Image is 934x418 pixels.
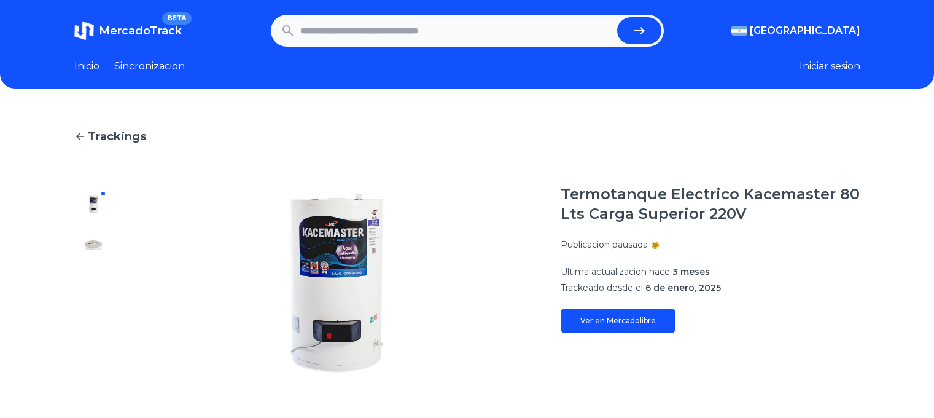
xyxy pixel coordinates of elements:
[800,59,860,74] button: Iniciar sesion
[561,309,675,333] a: Ver en Mercadolibre
[74,21,182,41] a: MercadoTrackBETA
[84,234,104,253] img: Termotanque Electrico Kacemaster 80 Lts Carga Superior 220V
[561,239,648,251] p: Publicacion pausada
[74,128,860,145] a: Trackings
[88,128,146,145] span: Trackings
[84,312,104,332] img: Termotanque Electrico Kacemaster 80 Lts Carga Superior 220V
[672,266,710,277] span: 3 meses
[731,23,860,38] button: [GEOGRAPHIC_DATA]
[731,26,747,36] img: Argentina
[138,184,536,381] img: Termotanque Electrico Kacemaster 80 Lts Carga Superior 220V
[84,273,104,293] img: Termotanque Electrico Kacemaster 80 Lts Carga Superior 220V
[114,59,185,74] a: Sincronizacion
[750,23,860,38] span: [GEOGRAPHIC_DATA]
[561,184,860,224] h1: Termotanque Electrico Kacemaster 80 Lts Carga Superior 220V
[645,282,721,293] span: 6 de enero, 2025
[84,194,104,214] img: Termotanque Electrico Kacemaster 80 Lts Carga Superior 220V
[74,59,99,74] a: Inicio
[84,352,104,371] img: Termotanque Electrico Kacemaster 80 Lts Carga Superior 220V
[561,282,643,293] span: Trackeado desde el
[99,24,182,37] span: MercadoTrack
[561,266,670,277] span: Ultima actualizacion hace
[74,21,94,41] img: MercadoTrack
[162,12,191,25] span: BETA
